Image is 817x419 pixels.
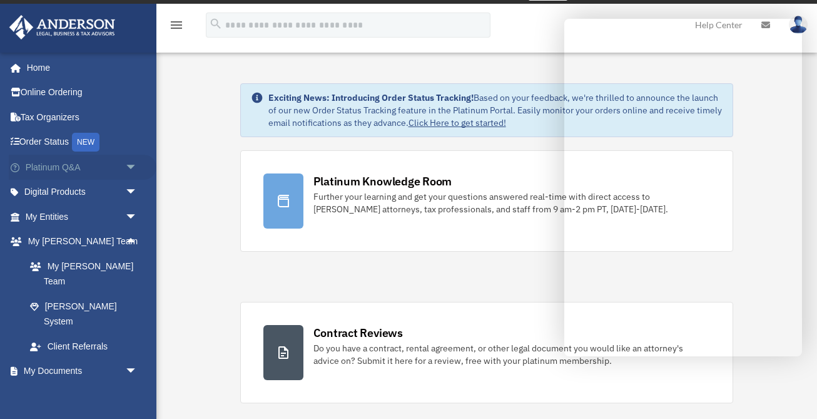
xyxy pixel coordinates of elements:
[9,105,156,130] a: Tax Organizers
[125,229,150,255] span: arrow_drop_up
[125,180,150,205] span: arrow_drop_down
[9,155,156,180] a: Platinum Q&Aarrow_drop_down
[313,342,711,367] div: Do you have a contract, rental agreement, or other legal document you would like an attorney's ad...
[125,359,150,385] span: arrow_drop_down
[408,117,506,128] a: Click Here to get started!
[18,294,156,334] a: [PERSON_NAME] System
[18,334,156,359] a: Client Referrals
[789,16,808,34] img: User Pic
[9,80,156,105] a: Online Ordering
[240,150,734,252] a: Platinum Knowledge Room Further your learning and get your questions answered real-time with dire...
[125,204,150,230] span: arrow_drop_down
[9,204,156,229] a: My Entitiesarrow_drop_down
[209,17,223,31] i: search
[9,55,150,80] a: Home
[9,180,156,205] a: Digital Productsarrow_drop_down
[313,190,711,215] div: Further your learning and get your questions answered real-time with direct access to [PERSON_NAM...
[313,173,452,189] div: Platinum Knowledge Room
[9,229,156,254] a: My [PERSON_NAME] Teamarrow_drop_up
[268,92,474,103] strong: Exciting News: Introducing Order Status Tracking!
[9,359,156,384] a: My Documentsarrow_drop_down
[268,91,723,129] div: Based on your feedback, we're thrilled to announce the launch of our new Order Status Tracking fe...
[240,302,734,403] a: Contract Reviews Do you have a contract, rental agreement, or other legal document you would like...
[9,130,156,155] a: Order StatusNEW
[564,19,802,356] iframe: Chat Window
[72,133,99,152] div: NEW
[313,325,403,341] div: Contract Reviews
[169,18,184,33] i: menu
[125,155,150,180] span: arrow_drop_down
[18,254,156,294] a: My [PERSON_NAME] Team
[6,15,119,39] img: Anderson Advisors Platinum Portal
[169,22,184,33] a: menu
